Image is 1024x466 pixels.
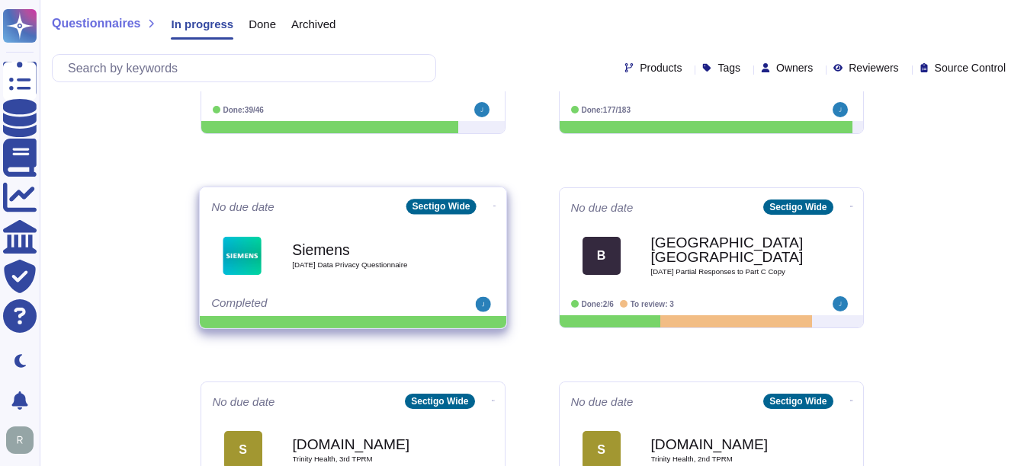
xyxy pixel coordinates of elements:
[571,396,634,407] span: No due date
[211,297,400,312] div: Completed
[833,296,848,311] img: user
[293,455,445,463] span: Trinity Health, 3rd TPRM
[213,396,275,407] span: No due date
[651,455,804,463] span: Trinity Health, 2nd TPRM
[631,300,674,308] span: To review: 3
[291,18,335,30] span: Archived
[582,300,614,308] span: Done: 2/6
[763,199,833,215] div: Sectigo Wide
[6,426,34,454] img: user
[60,55,435,81] input: Search by keywords
[223,106,264,114] span: Done: 39/46
[717,62,740,73] span: Tags
[292,242,446,257] b: Siemens
[293,437,445,452] b: [DOMAIN_NAME]
[935,62,1006,73] span: Source Control
[763,394,833,409] div: Sectigo Wide
[475,297,490,312] img: user
[406,199,476,214] div: Sectigo Wide
[651,235,804,264] b: [GEOGRAPHIC_DATA], [GEOGRAPHIC_DATA]
[651,268,804,276] span: [DATE] Partial Responses to Part C Copy
[249,18,276,30] span: Done
[583,237,621,275] div: B
[640,62,682,73] span: Products
[3,423,44,457] button: user
[849,62,898,73] span: Reviewers
[474,102,490,117] img: user
[776,62,813,73] span: Owners
[292,261,446,269] span: [DATE] Data Privacy Questionnaire
[171,18,233,30] span: In progress
[651,437,804,452] b: [DOMAIN_NAME]
[52,18,140,30] span: Questionnaires
[405,394,474,409] div: Sectigo Wide
[571,202,634,213] span: No due date
[833,102,848,117] img: user
[211,201,274,212] span: No due date
[223,236,262,275] img: Logo
[582,106,631,114] span: Done: 177/183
